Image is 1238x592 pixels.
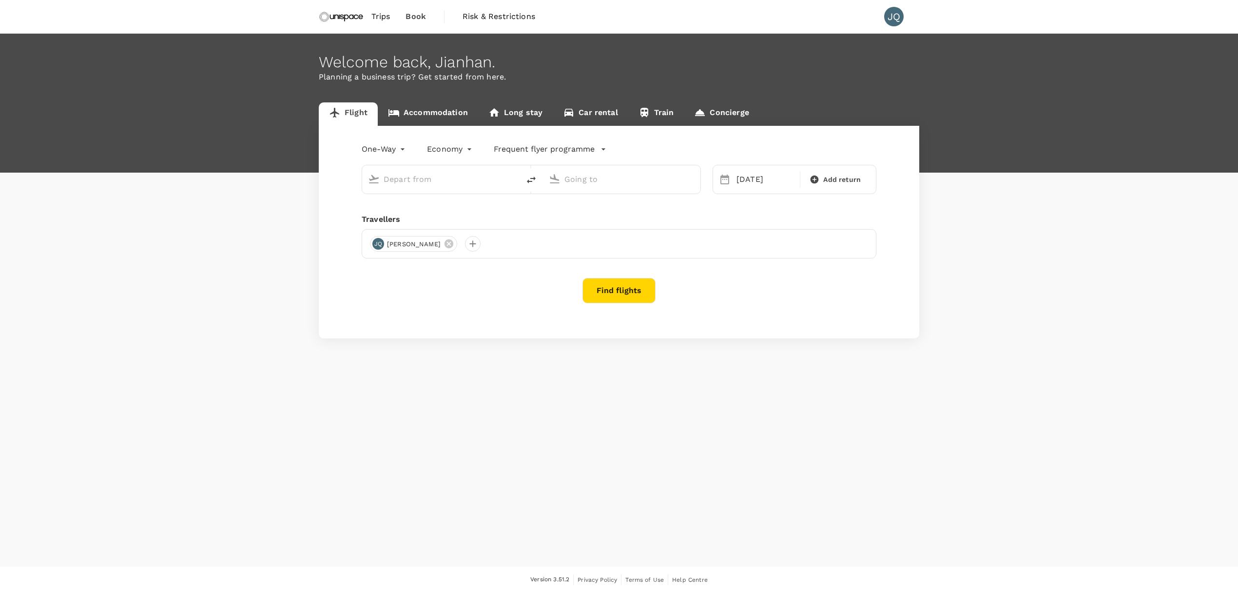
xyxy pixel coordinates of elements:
button: delete [520,168,543,192]
p: Frequent flyer programme [494,143,595,155]
a: Train [628,102,684,126]
button: Open [694,178,696,180]
a: Terms of Use [625,574,664,585]
span: Version 3.51.2 [530,575,569,585]
a: Privacy Policy [578,574,617,585]
span: Trips [371,11,390,22]
div: JQ [372,238,384,250]
input: Going to [564,172,680,187]
a: Flight [319,102,378,126]
p: Planning a business trip? Get started from here. [319,71,919,83]
span: Help Centre [672,576,708,583]
img: Unispace [319,6,364,27]
span: Add return [823,175,861,185]
div: One-Way [362,141,407,157]
div: Welcome back , Jianhan . [319,53,919,71]
div: Travellers [362,214,876,225]
div: Economy [427,141,474,157]
a: Accommodation [378,102,478,126]
a: Car rental [553,102,628,126]
input: Depart from [384,172,499,187]
span: Book [406,11,426,22]
a: Long stay [478,102,553,126]
span: [PERSON_NAME] [381,239,446,249]
a: Concierge [684,102,759,126]
button: Open [513,178,515,180]
span: Risk & Restrictions [463,11,535,22]
button: Find flights [582,278,656,303]
span: Terms of Use [625,576,664,583]
span: Privacy Policy [578,576,617,583]
button: Frequent flyer programme [494,143,606,155]
a: Help Centre [672,574,708,585]
div: [DATE] [733,170,798,189]
div: JQ [884,7,904,26]
div: JQ[PERSON_NAME] [370,236,457,252]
